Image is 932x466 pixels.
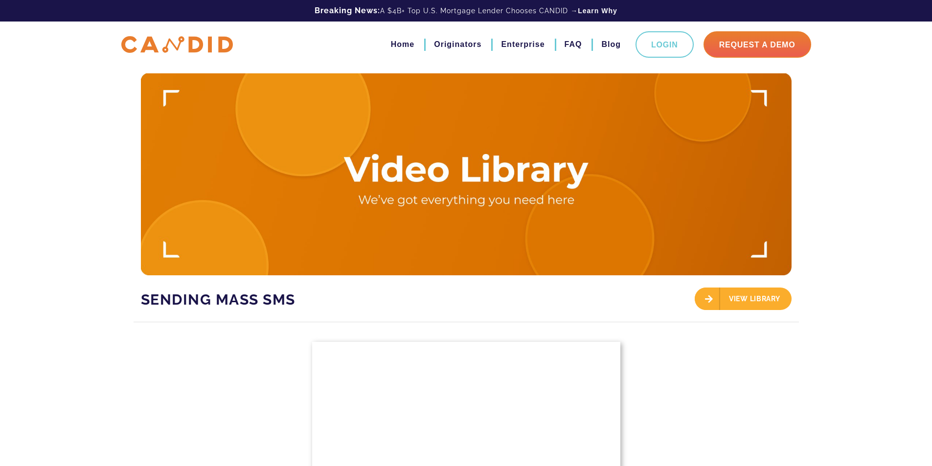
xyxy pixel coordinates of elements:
[601,36,621,53] a: Blog
[695,303,791,311] a: View Library
[578,6,617,16] a: Learn Why
[315,6,380,15] b: Breaking News:
[121,36,233,53] img: CANDID APP
[704,31,811,58] a: Request A Demo
[434,36,481,53] a: Originators
[565,36,582,53] a: FAQ
[695,288,791,310] div: View Library
[141,280,459,314] h1: Sending Mass SMS
[501,36,545,53] a: Enterprise
[141,73,792,275] img: Video Library Hero
[391,36,414,53] a: Home
[636,31,694,58] a: Login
